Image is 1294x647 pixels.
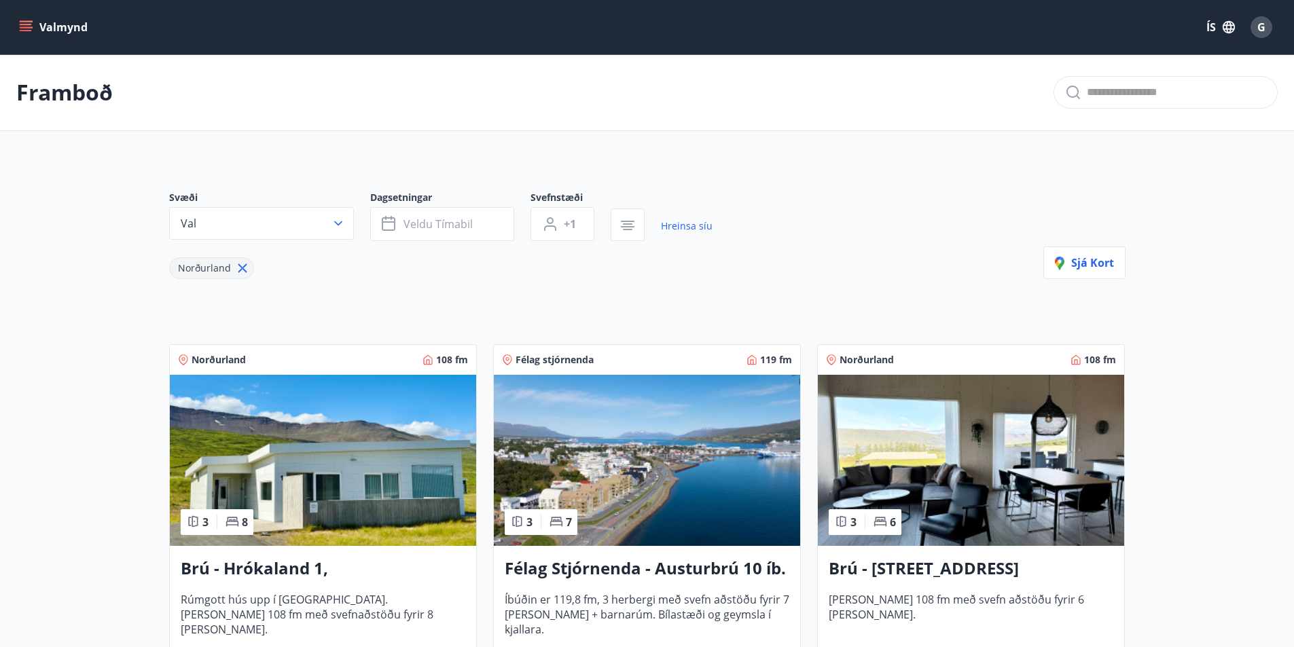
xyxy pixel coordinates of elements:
[1257,20,1265,35] span: G
[531,191,611,207] span: Svefnstæði
[850,515,857,530] span: 3
[505,557,789,581] h3: Félag Stjórnenda - Austurbrú 10 íb. 201
[181,557,465,581] h3: Brú - Hrókaland 1, [GEOGRAPHIC_DATA]
[16,77,113,107] p: Framboð
[169,257,254,279] div: Norðurland
[16,15,93,39] button: menu
[170,375,476,546] img: Paella dish
[202,515,209,530] span: 3
[661,211,713,241] a: Hreinsa síu
[760,353,792,367] span: 119 fm
[192,353,246,367] span: Norðurland
[566,515,572,530] span: 7
[178,261,231,274] span: Norðurland
[370,207,514,241] button: Veldu tímabil
[531,207,594,241] button: +1
[505,592,789,637] span: Íbúðin er 119,8 fm, 3 herbergi með svefn aðstöðu fyrir 7 [PERSON_NAME] + barnarúm. Bílastæði og g...
[1245,11,1278,43] button: G
[370,191,531,207] span: Dagsetningar
[564,217,576,232] span: +1
[181,216,196,231] span: Val
[1055,255,1114,270] span: Sjá kort
[890,515,896,530] span: 6
[840,353,894,367] span: Norðurland
[1043,246,1126,279] button: Sjá kort
[829,557,1113,581] h3: Brú - [STREET_ADDRESS]
[169,207,354,240] button: Val
[242,515,248,530] span: 8
[516,353,594,367] span: Félag stjórnenda
[1084,353,1116,367] span: 108 fm
[526,515,533,530] span: 3
[818,375,1124,546] img: Paella dish
[181,592,465,637] span: Rúmgott hús upp í [GEOGRAPHIC_DATA]. [PERSON_NAME] 108 fm með svefnaðstöðu fyrir 8 [PERSON_NAME].
[403,217,473,232] span: Veldu tímabil
[169,191,370,207] span: Svæði
[1199,15,1242,39] button: ÍS
[436,353,468,367] span: 108 fm
[494,375,800,546] img: Paella dish
[829,592,1113,637] span: [PERSON_NAME] 108 fm með svefn aðstöðu fyrir 6 [PERSON_NAME].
